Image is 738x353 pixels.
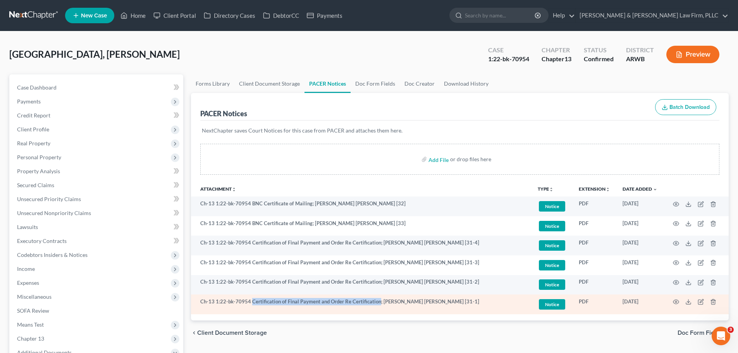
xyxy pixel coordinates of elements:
a: Date Added expand_more [623,186,657,192]
span: Property Analysis [17,168,60,174]
td: PDF [573,255,616,275]
span: Notice [539,279,565,290]
p: NextChapter saves Court Notices for this case from PACER and attaches them here. [202,127,718,134]
td: [DATE] [616,236,664,255]
span: [GEOGRAPHIC_DATA], [PERSON_NAME] [9,48,180,60]
span: Client Profile [17,126,49,133]
span: 3 [728,327,734,333]
a: Client Document Storage [234,74,304,93]
a: Secured Claims [11,178,183,192]
span: Payments [17,98,41,105]
a: Home [117,9,150,22]
span: Credit Report [17,112,50,119]
i: unfold_more [232,187,236,192]
a: [PERSON_NAME] & [PERSON_NAME] Law Firm, PLLC [576,9,728,22]
td: Ch-13 1:22-bk-70954 Certification of Final Payment and Order Re Certification; [PERSON_NAME] [PER... [191,255,532,275]
a: DebtorCC [259,9,303,22]
td: [DATE] [616,294,664,314]
span: New Case [81,13,107,19]
div: 1:22-bk-70954 [488,55,529,64]
td: PDF [573,275,616,295]
span: Notice [539,201,565,212]
span: Unsecured Nonpriority Claims [17,210,91,216]
div: Case [488,46,529,55]
a: SOFA Review [11,304,183,318]
a: Unsecured Nonpriority Claims [11,206,183,220]
span: Lawsuits [17,224,38,230]
a: Lawsuits [11,220,183,234]
a: Attachmentunfold_more [200,186,236,192]
span: Notice [539,240,565,251]
span: Means Test [17,321,44,328]
a: Property Analysis [11,164,183,178]
div: Chapter [542,46,571,55]
td: [DATE] [616,196,664,216]
a: Download History [439,74,493,93]
td: Ch-13 1:22-bk-70954 Certification of Final Payment and Order Re Certification; [PERSON_NAME] [PER... [191,236,532,255]
a: Extensionunfold_more [579,186,610,192]
span: Client Document Storage [197,330,267,336]
span: Income [17,265,35,272]
a: Notice [538,220,566,232]
a: Executory Contracts [11,234,183,248]
a: Notice [538,298,566,311]
td: [DATE] [616,216,664,236]
span: Secured Claims [17,182,54,188]
span: Chapter 13 [17,335,44,342]
div: or drop files here [450,155,491,163]
div: Status [584,46,614,55]
a: Payments [303,9,346,22]
span: Real Property [17,140,50,146]
a: Forms Library [191,74,234,93]
span: Codebtors Insiders & Notices [17,251,88,258]
span: Unsecured Priority Claims [17,196,81,202]
td: PDF [573,216,616,236]
span: Expenses [17,279,39,286]
a: Notice [538,259,566,272]
td: Ch-13 1:22-bk-70954 BNC Certificate of Mailing; [PERSON_NAME] [PERSON_NAME] [33] [191,216,532,236]
span: Executory Contracts [17,238,67,244]
div: Confirmed [584,55,614,64]
i: chevron_left [191,330,197,336]
button: TYPEunfold_more [538,187,554,192]
button: Preview [666,46,719,63]
span: Batch Download [669,104,710,110]
span: Case Dashboard [17,84,57,91]
i: unfold_more [606,187,610,192]
td: [DATE] [616,255,664,275]
a: PACER Notices [304,74,351,93]
td: Ch-13 1:22-bk-70954 BNC Certificate of Mailing; [PERSON_NAME] [PERSON_NAME] [32] [191,196,532,216]
button: Doc Form Fields chevron_right [678,330,729,336]
div: PACER Notices [200,109,247,118]
a: Case Dashboard [11,81,183,95]
iframe: Intercom live chat [712,327,730,345]
span: Doc Form Fields [678,330,723,336]
a: Doc Form Fields [351,74,400,93]
div: District [626,46,654,55]
div: ARWB [626,55,654,64]
span: Miscellaneous [17,293,52,300]
i: expand_more [653,187,657,192]
span: Notice [539,221,565,231]
a: Unsecured Priority Claims [11,192,183,206]
a: Directory Cases [200,9,259,22]
a: Credit Report [11,108,183,122]
input: Search by name... [465,8,536,22]
a: Doc Creator [400,74,439,93]
span: Personal Property [17,154,61,160]
td: Ch-13 1:22-bk-70954 Certification of Final Payment and Order Re Certification; [PERSON_NAME] [PER... [191,294,532,314]
a: Notice [538,278,566,291]
div: Chapter [542,55,571,64]
td: PDF [573,196,616,216]
td: Ch-13 1:22-bk-70954 Certification of Final Payment and Order Re Certification; [PERSON_NAME] [PER... [191,275,532,295]
span: 13 [564,55,571,62]
span: Notice [539,299,565,310]
a: Client Portal [150,9,200,22]
span: Notice [539,260,565,270]
button: Batch Download [655,99,716,115]
button: chevron_left Client Document Storage [191,330,267,336]
a: Help [549,9,575,22]
td: PDF [573,294,616,314]
a: Notice [538,200,566,213]
span: SOFA Review [17,307,49,314]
